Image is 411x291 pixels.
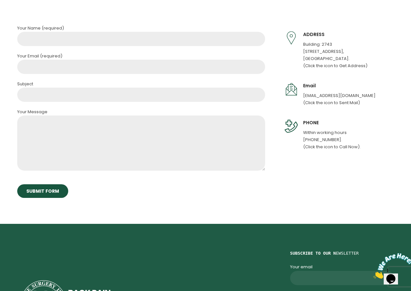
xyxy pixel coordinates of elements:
[371,250,411,281] iframe: chat widget
[290,250,394,257] pre: EWSLETTER
[17,80,265,88] p: Subject
[17,53,265,60] p: Your Email (required)
[303,92,376,106] p: [EMAIL_ADDRESS][DOMAIN_NAME] (Click the icon to Sent Mail)
[3,3,43,28] img: Chat attention grabber
[17,25,265,32] p: Your Name (required)
[303,31,367,38] span: ADDRESS
[290,264,394,285] label: Your email
[303,41,367,69] p: Building: 2743 [STREET_ADDRESS], [GEOGRAPHIC_DATA]. (Click the icon to Get Address)
[290,251,336,256] strong: SUBSCRIBE TO OUR N
[303,129,361,151] p: Within working hours [PHONE_NUMBER]. (Click the icon to Call Now).
[303,120,361,126] span: PHONE
[303,83,376,89] span: Email
[17,184,68,198] input: SUBMIT FORM
[290,271,394,285] input: Your email
[17,25,265,198] form: Contact form
[3,3,5,8] span: 1
[17,108,265,115] p: Your Message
